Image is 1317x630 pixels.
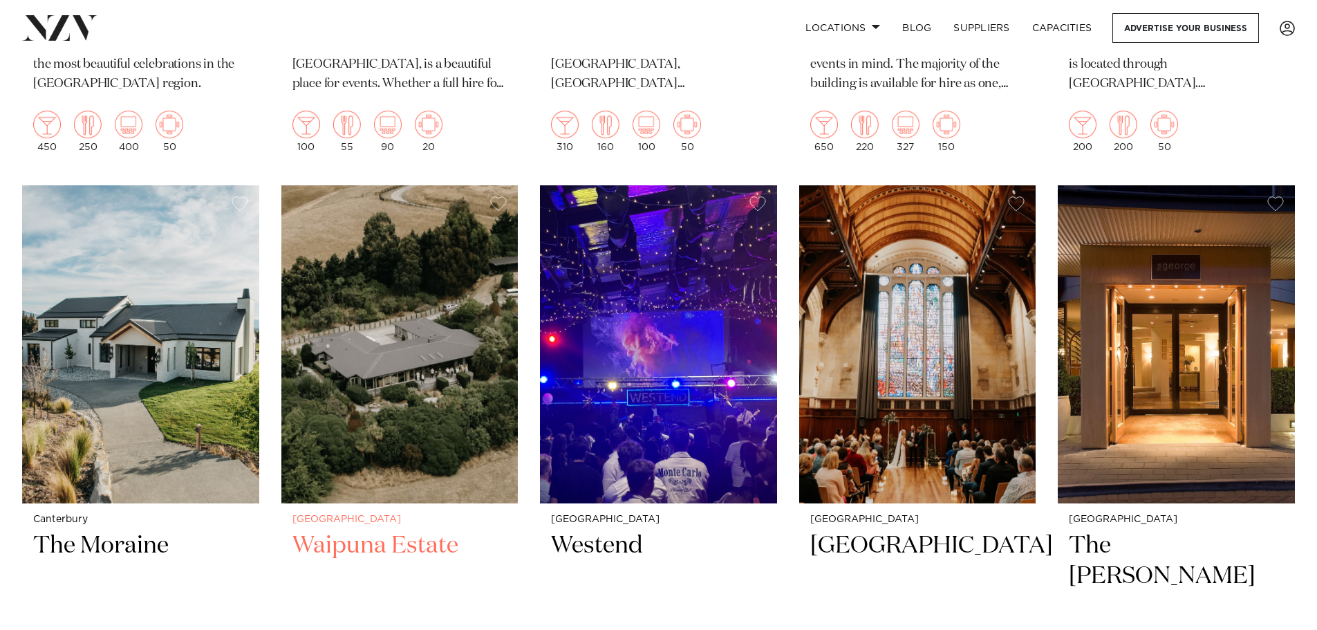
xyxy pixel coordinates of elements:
img: cocktail.png [292,111,320,138]
div: 50 [673,111,701,152]
div: 150 [933,111,960,152]
img: dining.png [851,111,879,138]
img: meeting.png [1150,111,1178,138]
img: meeting.png [415,111,442,138]
img: meeting.png [673,111,701,138]
a: BLOG [891,13,942,43]
small: Canterbury [33,515,248,525]
small: [GEOGRAPHIC_DATA] [292,515,507,525]
img: nzv-logo.png [22,15,97,40]
a: SUPPLIERS [942,13,1020,43]
img: cocktail.png [810,111,838,138]
a: Advertise your business [1112,13,1259,43]
h2: Waipuna Estate [292,530,507,624]
div: 327 [892,111,919,152]
small: [GEOGRAPHIC_DATA] [1069,515,1284,525]
div: 310 [551,111,579,152]
div: 650 [810,111,838,152]
img: theatre.png [115,111,142,138]
small: [GEOGRAPHIC_DATA] [810,515,1025,525]
a: Capacities [1021,13,1103,43]
img: theatre.png [374,111,402,138]
div: 400 [115,111,142,152]
h2: Westend [551,530,766,624]
div: 90 [374,111,402,152]
img: theatre.png [633,111,660,138]
div: 100 [633,111,660,152]
img: meeting.png [933,111,960,138]
div: 50 [156,111,183,152]
div: 160 [592,111,619,152]
img: dining.png [592,111,619,138]
div: 20 [415,111,442,152]
img: dining.png [74,111,102,138]
h2: [GEOGRAPHIC_DATA] [810,530,1025,624]
h2: The [PERSON_NAME] [1069,530,1284,624]
div: 450 [33,111,61,152]
div: 100 [292,111,320,152]
a: Locations [794,13,891,43]
div: 55 [333,111,361,152]
div: 250 [74,111,102,152]
img: cocktail.png [33,111,61,138]
img: dining.png [1110,111,1137,138]
div: 200 [1110,111,1137,152]
div: 200 [1069,111,1096,152]
img: cocktail.png [1069,111,1096,138]
div: 220 [851,111,879,152]
div: 50 [1150,111,1178,152]
img: cocktail.png [551,111,579,138]
img: dining.png [333,111,361,138]
img: theatre.png [892,111,919,138]
img: meeting.png [156,111,183,138]
small: [GEOGRAPHIC_DATA] [551,515,766,525]
h2: The Moraine [33,530,248,624]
